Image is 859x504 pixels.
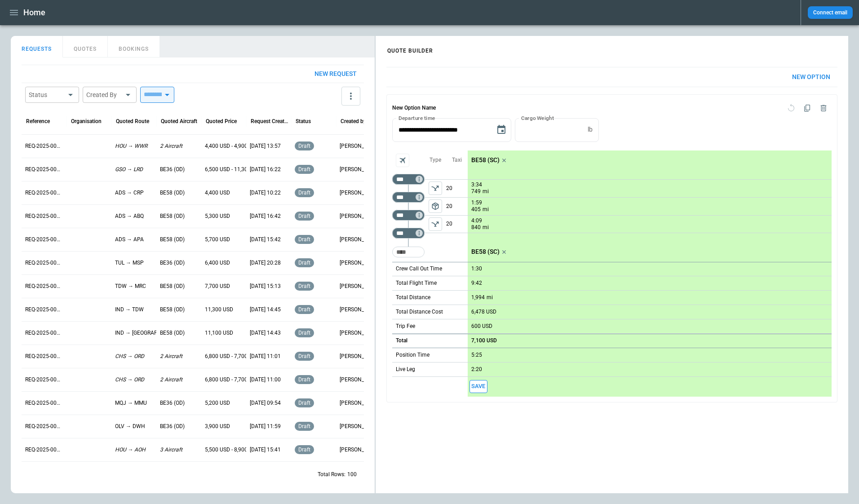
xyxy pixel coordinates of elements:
div: Created By [86,90,122,99]
div: Too short [392,192,425,203]
p: 2:20 [471,366,482,373]
span: draft [297,166,312,172]
span: draft [297,376,312,383]
p: [PERSON_NAME] [340,166,377,173]
div: Too short [392,247,425,257]
p: mi [483,188,489,195]
p: REQ-2025-000244 [25,329,63,337]
p: BE58 (OD) [160,329,185,337]
div: Organisation [71,118,102,124]
span: Duplicate quote option [799,100,815,116]
div: Quoted Price [206,118,237,124]
p: BE36 (OD) [160,423,185,430]
p: 6,400 USD [205,259,230,267]
span: draft [297,283,312,289]
p: 6,500 USD - 11,300 USD [205,166,262,173]
h1: Home [23,7,45,18]
p: REQ-2025-000245 [25,306,63,314]
p: REQ-2025-000242 [25,376,63,384]
p: [PERSON_NAME] [340,306,377,314]
span: draft [297,190,312,196]
p: [PERSON_NAME] [340,329,377,337]
p: HOU → WWR [115,142,147,150]
div: Too short [392,228,425,239]
button: more [341,87,360,106]
span: Type of sector [429,199,442,213]
p: BE58 (OD) [160,212,185,220]
p: [DATE] 14:43 [250,329,281,337]
p: 1,994 [471,294,485,301]
button: REQUESTS [11,36,63,57]
p: [DATE] 10:22 [250,189,281,197]
p: TDW → MRC [115,283,146,290]
p: REQ-2025-000250 [25,189,63,197]
p: 3,900 USD [205,423,230,430]
p: Taxi [452,156,462,164]
p: mi [483,224,489,231]
p: CHS → ORD [115,353,144,360]
p: BE58 (OD) [160,236,185,243]
p: 3 Aircraft [160,446,182,454]
div: Quoted Aircraft [161,118,197,124]
p: BE36 (OD) [160,399,185,407]
p: REQ-2025-000239 [25,446,63,454]
p: IND → TDW [115,306,144,314]
p: BE36 (OD) [160,259,185,267]
p: HOU → AOH [115,446,146,454]
p: 405 [471,206,481,213]
div: Status [296,118,311,124]
span: draft [297,447,312,453]
p: 749 [471,188,481,195]
p: 5,200 USD [205,399,230,407]
p: Type [429,156,441,164]
p: [PERSON_NAME] [340,446,377,454]
h6: New Option Name [392,100,436,116]
p: [PERSON_NAME] [340,353,377,360]
div: Created by [341,118,366,124]
p: CHS → ORD [115,376,144,384]
p: BE58 (SC) [471,156,500,164]
p: 5:25 [471,352,482,358]
p: [DATE] 13:57 [250,142,281,150]
p: Position Time [396,351,429,359]
p: [DATE] 16:22 [250,166,281,173]
p: [PERSON_NAME] [340,236,377,243]
button: New request [307,65,364,83]
p: [PERSON_NAME] [340,376,377,384]
p: 4:09 [471,217,482,224]
p: REQ-2025-000249 [25,212,63,220]
p: [DATE] 11:00 [250,376,281,384]
span: Reset quote option [783,100,799,116]
p: BE58 (OD) [160,283,185,290]
p: TUL → MSP [115,259,144,267]
p: REQ-2025-000252 [25,142,63,150]
p: 600 USD [471,323,492,330]
div: Status [29,90,65,99]
span: draft [297,260,312,266]
p: REQ-2025-000240 [25,423,63,430]
p: mi [483,206,489,213]
p: ADS → CRP [115,189,144,197]
span: Type of sector [429,181,442,195]
p: 2 Aircraft [160,376,182,384]
p: 3:34 [471,181,482,188]
button: left aligned [429,181,442,195]
p: 9:42 [471,280,482,287]
p: GSO → LRD [115,166,143,173]
button: Connect email [808,6,853,19]
p: [DATE] 20:28 [250,259,281,267]
p: Trip Fee [396,323,415,330]
button: left aligned [429,199,442,213]
p: BE36 (OD) [160,166,185,173]
label: Cargo Weight [521,114,554,122]
span: draft [297,213,312,219]
p: 7,700 USD [205,283,230,290]
p: 2 Aircraft [160,353,182,360]
span: Aircraft selection [396,154,409,167]
p: Crew Call Out Time [396,265,442,273]
div: scrollable content [376,60,848,410]
p: 5,700 USD [205,236,230,243]
p: ADS → APA [115,236,144,243]
p: BE58 (OD) [160,306,185,314]
p: [DATE] 09:54 [250,399,281,407]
